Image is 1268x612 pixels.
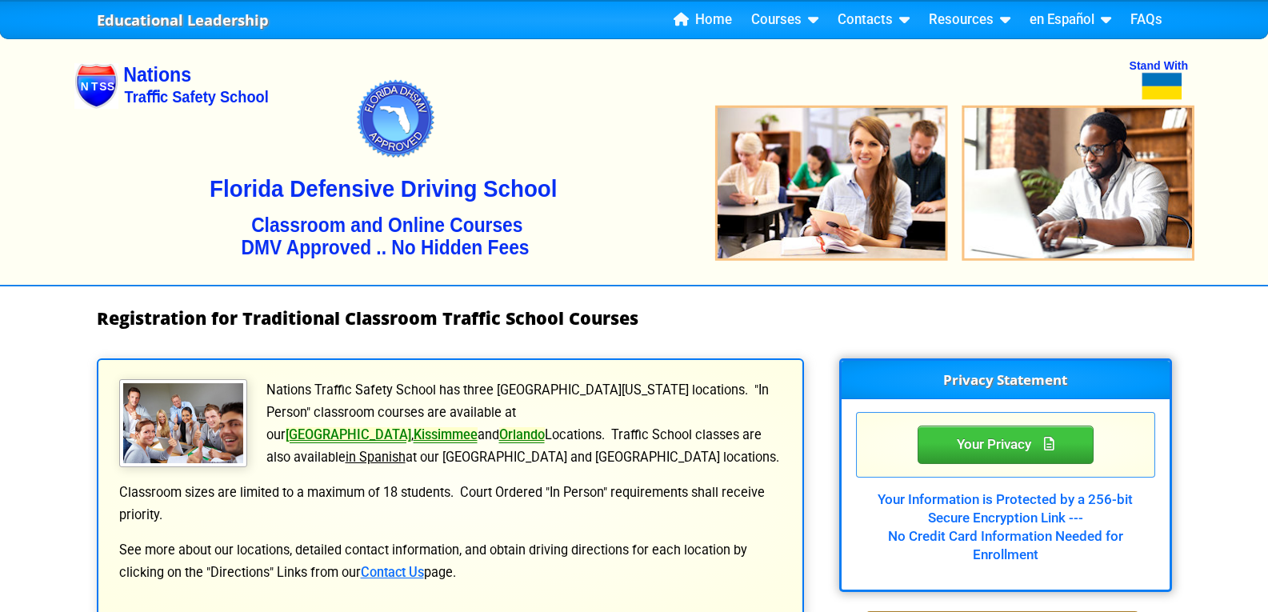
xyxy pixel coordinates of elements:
[667,8,738,32] a: Home
[1124,8,1169,32] a: FAQs
[831,8,916,32] a: Contacts
[118,482,783,526] p: Classroom sizes are limited to a maximum of 18 students. Court Ordered "In Person" requirements s...
[918,434,1094,453] a: Your Privacy
[499,427,545,442] a: Orlando
[118,379,783,469] p: Nations Traffic Safety School has three [GEOGRAPHIC_DATA][US_STATE] locations. "In Person" classr...
[918,426,1094,464] div: Privacy Statement
[1023,8,1118,32] a: en Español
[97,309,1172,328] h1: Registration for Traditional Classroom Traffic School Courses
[119,379,247,467] img: Traffic School Students
[361,565,424,580] a: Contact Us
[97,7,269,34] a: Educational Leadership
[922,8,1017,32] a: Resources
[856,478,1155,565] div: Your Information is Protected by a 256-bit Secure Encryption Link --- No Credit Card Information ...
[842,361,1170,399] h3: Privacy Statement
[118,539,783,584] p: See more about our locations, detailed contact information, and obtain driving directions for eac...
[74,29,1194,285] img: Nations Traffic School - Your DMV Approved Florida Traffic School
[286,427,411,442] a: [GEOGRAPHIC_DATA]
[414,427,478,442] a: Kissimmee
[346,450,406,465] u: in Spanish
[745,8,825,32] a: Courses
